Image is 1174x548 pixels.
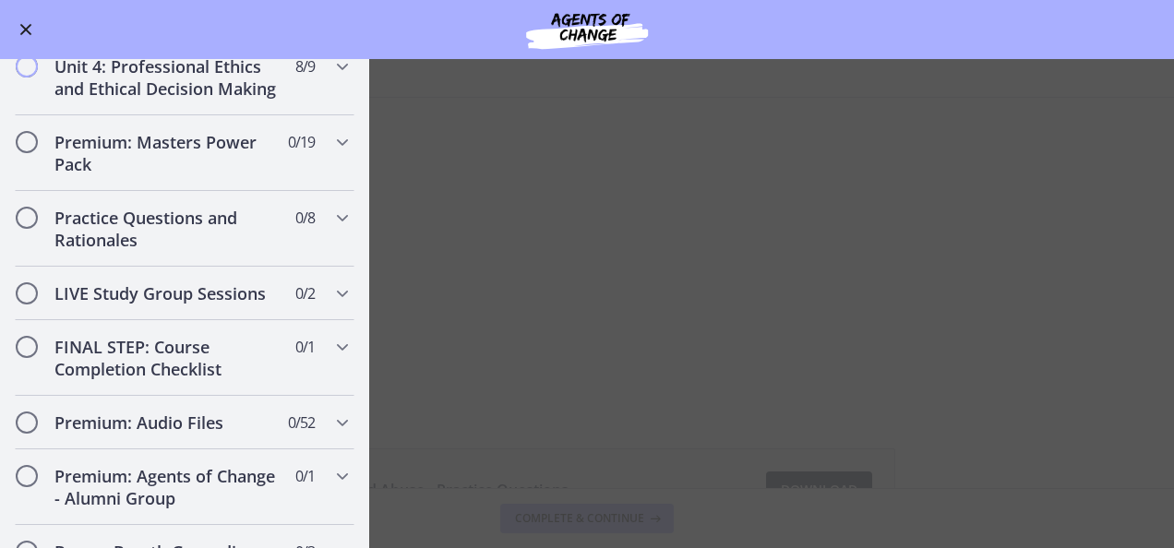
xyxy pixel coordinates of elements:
img: Agents of Change [476,7,698,52]
span: 0 / 1 [295,465,315,487]
h2: FINAL STEP: Course Completion Checklist [54,336,280,380]
span: 8 / 9 [295,55,315,77]
h2: Practice Questions and Rationales [54,207,280,251]
span: 0 / 1 [295,336,315,358]
span: 0 / 8 [295,207,315,229]
h2: Premium: Masters Power Pack [54,131,280,175]
h2: LIVE Study Group Sessions [54,282,280,304]
span: 0 / 52 [288,411,315,434]
button: Enable menu [15,18,37,41]
h2: Unit 4: Professional Ethics and Ethical Decision Making [54,55,280,100]
h2: Premium: Audio Files [54,411,280,434]
span: 0 / 19 [288,131,315,153]
span: 0 / 2 [295,282,315,304]
h2: Premium: Agents of Change - Alumni Group [54,465,280,509]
